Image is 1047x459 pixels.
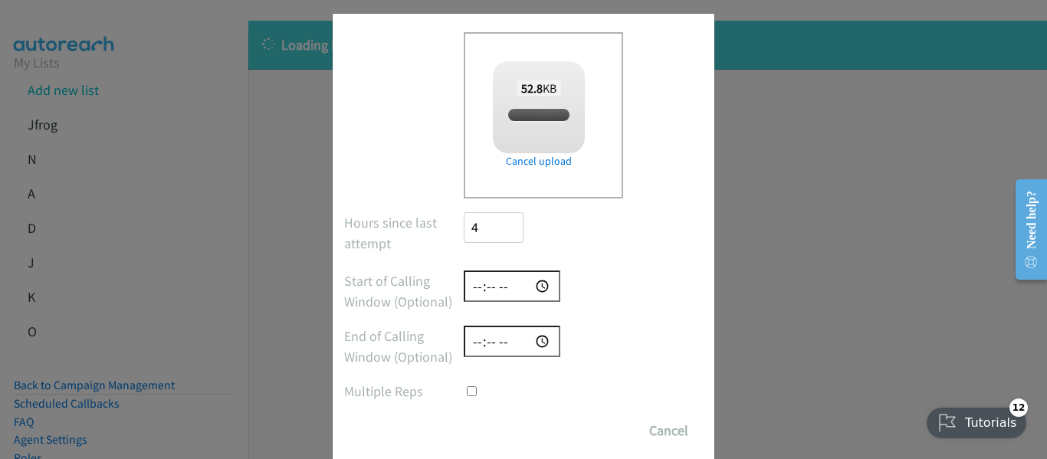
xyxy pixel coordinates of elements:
label: Hours since last attempt [344,212,464,254]
label: Multiple Reps [344,381,464,402]
span: KB [517,80,562,96]
iframe: Resource Center [1003,169,1047,290]
iframe: Checklist [917,392,1036,448]
a: Cancel upload [493,153,585,169]
strong: 52.8 [521,80,543,96]
button: Cancel [635,415,703,446]
label: End of Calling Window (Optional) [344,326,464,367]
span: split_1.csv [513,108,564,123]
label: Start of Calling Window (Optional) [344,270,464,312]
